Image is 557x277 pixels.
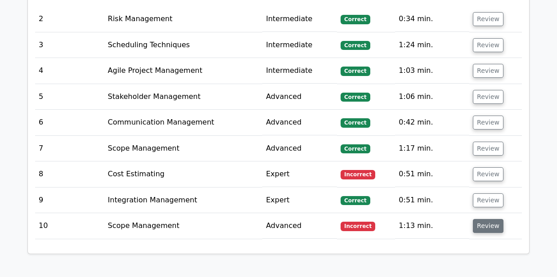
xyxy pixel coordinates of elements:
[35,110,104,135] td: 6
[395,110,469,135] td: 0:42 min.
[341,196,370,205] span: Correct
[35,161,104,187] td: 8
[395,161,469,187] td: 0:51 min.
[341,93,370,102] span: Correct
[473,90,503,104] button: Review
[35,84,104,110] td: 5
[473,64,503,78] button: Review
[341,67,370,76] span: Correct
[262,188,337,213] td: Expert
[262,213,337,239] td: Advanced
[104,213,263,239] td: Scope Management
[262,6,337,32] td: Intermediate
[473,142,503,156] button: Review
[341,41,370,50] span: Correct
[104,161,263,187] td: Cost Estimating
[341,170,375,179] span: Incorrect
[473,167,503,181] button: Review
[104,110,263,135] td: Communication Management
[395,58,469,84] td: 1:03 min.
[262,110,337,135] td: Advanced
[395,136,469,161] td: 1:17 min.
[262,84,337,110] td: Advanced
[104,32,263,58] td: Scheduling Techniques
[104,58,263,84] td: Agile Project Management
[473,116,503,130] button: Review
[341,222,375,231] span: Incorrect
[104,188,263,213] td: Integration Management
[341,15,370,24] span: Correct
[262,32,337,58] td: Intermediate
[473,219,503,233] button: Review
[395,84,469,110] td: 1:06 min.
[104,84,263,110] td: Stakeholder Management
[35,188,104,213] td: 9
[473,193,503,207] button: Review
[262,161,337,187] td: Expert
[341,118,370,127] span: Correct
[104,136,263,161] td: Scope Management
[262,136,337,161] td: Advanced
[104,6,263,32] td: Risk Management
[395,188,469,213] td: 0:51 min.
[35,213,104,239] td: 10
[395,6,469,32] td: 0:34 min.
[35,136,104,161] td: 7
[473,38,503,52] button: Review
[35,32,104,58] td: 3
[341,144,370,153] span: Correct
[395,32,469,58] td: 1:24 min.
[35,58,104,84] td: 4
[35,6,104,32] td: 2
[473,12,503,26] button: Review
[395,213,469,239] td: 1:13 min.
[262,58,337,84] td: Intermediate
